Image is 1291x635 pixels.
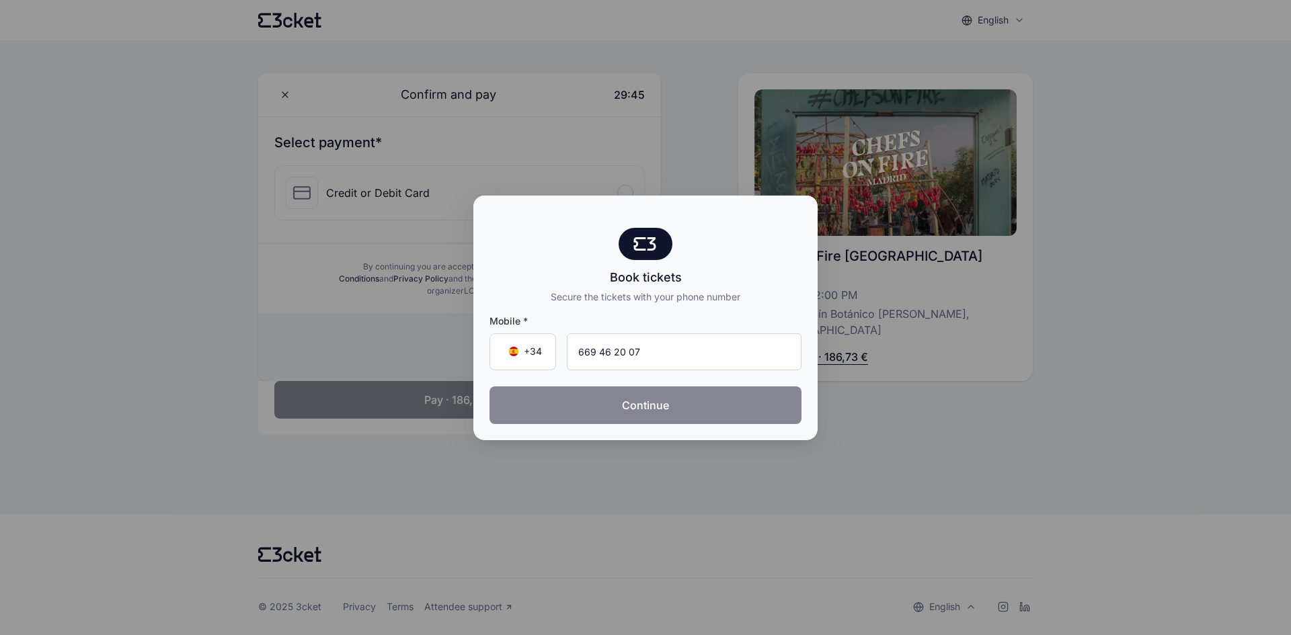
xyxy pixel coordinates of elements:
[490,314,801,328] span: Mobile *
[551,268,740,287] div: Book tickets
[490,386,801,424] button: Continue
[551,290,740,304] div: Secure the tickets with your phone number
[567,333,801,370] input: Mobile
[524,345,542,358] span: +34
[490,333,556,370] div: Country Code Selector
